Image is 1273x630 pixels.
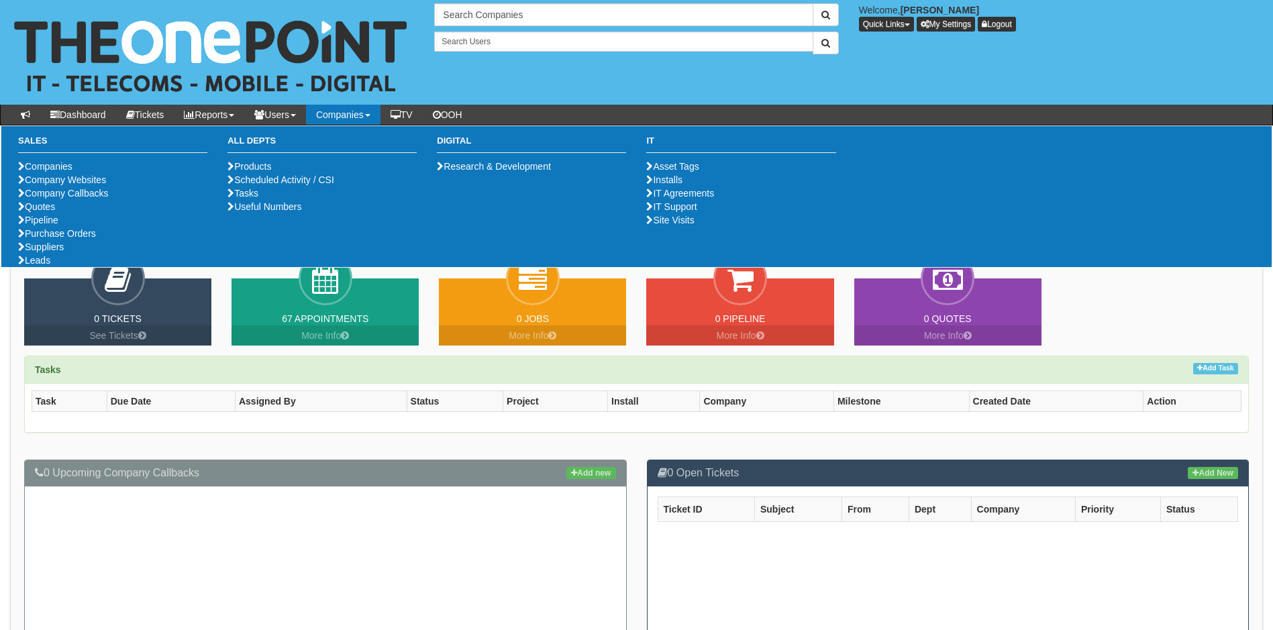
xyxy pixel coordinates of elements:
[116,105,174,125] a: Tickets
[18,228,96,239] a: Purchase Orders
[107,391,235,412] th: Due Date
[854,325,1041,346] a: More Info
[1160,496,1237,521] th: Status
[227,188,258,199] a: Tasks
[646,136,835,153] h3: IT
[306,105,380,125] a: Companies
[227,136,417,153] h3: All Depts
[517,313,549,324] a: 0 Jobs
[18,161,72,172] a: Companies
[1075,496,1160,521] th: Priority
[1188,467,1238,479] a: Add New
[715,313,766,324] a: 0 Pipeline
[35,364,61,375] strong: Tasks
[608,391,700,412] th: Install
[849,3,1273,32] div: Welcome,
[423,105,472,125] a: OOH
[924,313,972,324] a: 0 Quotes
[18,215,58,225] a: Pipeline
[859,17,914,32] button: Quick Links
[969,391,1143,412] th: Created Date
[227,174,334,185] a: Scheduled Activity / CSI
[646,215,694,225] a: Site Visits
[917,17,976,32] a: My Settings
[833,391,969,412] th: Milestone
[282,313,368,324] a: 67 Appointments
[646,325,833,346] a: More Info
[842,496,909,521] th: From
[232,325,419,346] a: More Info
[437,136,626,153] h3: Digital
[40,105,116,125] a: Dashboard
[1193,363,1238,374] a: Add Task
[18,255,50,266] a: Leads
[244,105,306,125] a: Users
[700,391,834,412] th: Company
[566,467,615,479] a: Add new
[18,136,207,153] h3: Sales
[94,313,142,324] a: 0 Tickets
[646,188,714,199] a: IT Agreements
[235,391,407,412] th: Assigned By
[646,201,697,212] a: IT Support
[1143,391,1241,412] th: Action
[227,201,301,212] a: Useful Numbers
[18,188,109,199] a: Company Callbacks
[32,391,107,412] th: Task
[24,325,211,346] a: See Tickets
[434,32,813,52] input: Search Users
[18,174,106,185] a: Company Websites
[227,161,271,172] a: Products
[646,161,699,172] a: Asset Tags
[503,391,608,412] th: Project
[978,17,1016,32] a: Logout
[658,496,754,521] th: Ticket ID
[174,105,244,125] a: Reports
[434,3,813,26] input: Search Companies
[18,242,64,252] a: Suppliers
[658,467,1239,479] h3: 0 Open Tickets
[754,496,842,521] th: Subject
[439,325,626,346] a: More Info
[35,467,616,479] h3: 0 Upcoming Company Callbacks
[380,105,423,125] a: TV
[646,174,682,185] a: Installs
[971,496,1075,521] th: Company
[909,496,971,521] th: Dept
[18,201,55,212] a: Quotes
[901,5,979,15] b: [PERSON_NAME]
[407,391,503,412] th: Status
[437,161,551,172] a: Research & Development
